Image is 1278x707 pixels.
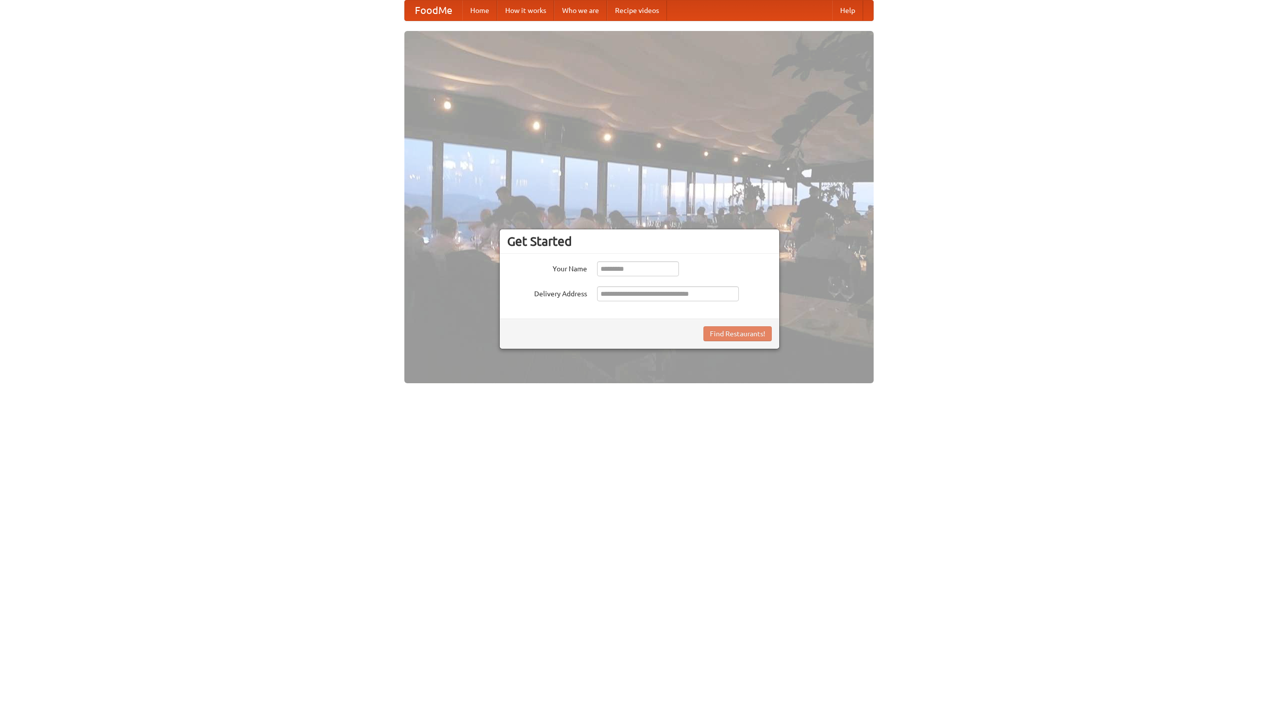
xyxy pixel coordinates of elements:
a: How it works [497,0,554,20]
h3: Get Started [507,234,772,249]
button: Find Restaurants! [703,326,772,341]
a: Recipe videos [607,0,667,20]
a: Who we are [554,0,607,20]
label: Your Name [507,261,587,274]
a: Help [832,0,863,20]
a: FoodMe [405,0,462,20]
label: Delivery Address [507,286,587,299]
a: Home [462,0,497,20]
